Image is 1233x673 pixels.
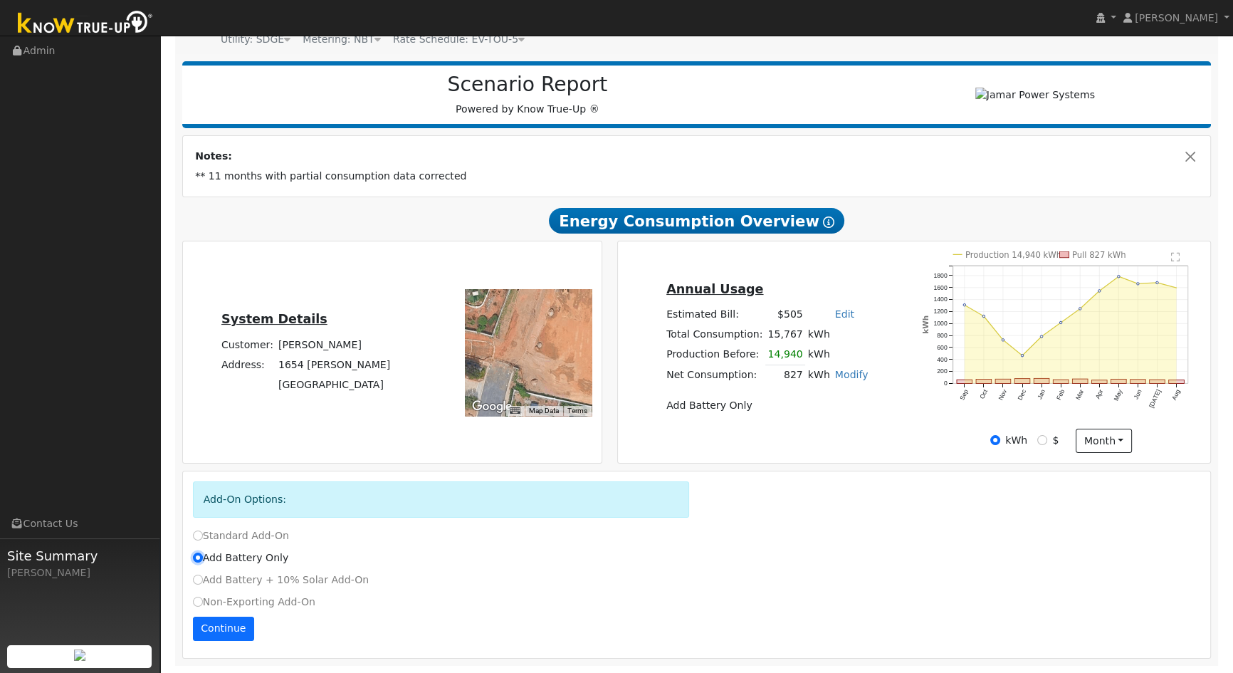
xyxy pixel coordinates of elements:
[1112,388,1123,402] text: May
[193,481,689,518] div: Add-On Options:
[1074,389,1085,402] text: Mar
[805,325,871,345] td: kWh
[193,595,315,610] label: Non-Exporting Add-On
[805,365,832,385] td: kWh
[1156,282,1158,284] circle: onclick=""
[957,380,972,384] rect: onclick=""
[1016,388,1027,402] text: Dec
[1021,355,1023,357] circle: onclick=""
[219,335,276,355] td: Customer:
[666,282,763,296] u: Annual Usage
[933,308,947,315] text: 1200
[933,272,947,279] text: 1800
[990,435,1000,445] input: kWh
[933,320,947,328] text: 1000
[765,325,805,345] td: 15,767
[1052,433,1059,448] label: $
[529,406,559,416] button: Map Data
[1169,380,1185,384] rect: onclick=""
[1172,252,1181,262] text: 
[7,565,152,580] div: [PERSON_NAME]
[193,573,369,588] label: Add Battery + 10% Solar Add-On
[765,304,805,324] td: $505
[549,208,844,234] span: Energy Consumption Overview
[276,375,392,395] td: [GEOGRAPHIC_DATA]
[189,73,866,117] div: Powered by Know True-Up ®
[995,380,1011,384] rect: onclick=""
[963,304,965,306] circle: onclick=""
[937,368,948,375] text: 200
[1135,12,1218,24] span: [PERSON_NAME]
[835,308,854,320] a: Edit
[1005,433,1027,448] label: kWh
[468,397,515,416] img: Google
[1130,380,1146,384] rect: onclick=""
[1034,379,1049,384] rect: onclick=""
[193,167,1201,187] td: ** 11 months with partial consumption data corrected
[193,553,203,563] input: Add Battery Only
[944,380,948,387] text: 0
[1002,339,1004,341] circle: onclick=""
[933,296,947,303] text: 1400
[1170,389,1182,402] text: Aug
[221,312,327,326] u: System Details
[193,617,254,641] button: Continue
[1072,250,1126,260] text: Pull 827 kWh
[982,315,985,318] circle: onclick=""
[1183,149,1198,164] button: Close
[196,73,859,97] h2: Scenario Report
[1037,435,1047,445] input: $
[1040,335,1042,338] circle: onclick=""
[195,150,232,162] strong: Notes:
[1072,380,1088,384] rect: onclick=""
[976,380,992,384] rect: onclick=""
[1094,389,1105,401] text: Apr
[193,575,203,585] input: Add Battery + 10% Solar Add-On
[920,315,929,334] text: kWh
[303,32,381,47] div: Metering: NBT
[823,216,834,228] i: Show Help
[74,649,85,661] img: retrieve
[765,365,805,385] td: 827
[1098,290,1100,292] circle: onclick=""
[933,284,947,291] text: 1600
[937,356,948,363] text: 400
[805,345,832,365] td: kWh
[193,551,289,565] label: Add Battery Only
[664,395,871,415] td: Add Battery Only
[1036,389,1046,401] text: Jan
[468,397,515,416] a: Open this area in Google Maps (opens a new window)
[276,355,392,375] td: 1654 [PERSON_NAME]
[1111,380,1127,384] rect: onclick=""
[937,332,948,339] text: 800
[975,88,1095,103] img: Jamar Power Systems
[937,344,948,351] text: 600
[11,8,160,40] img: Know True-Up
[221,32,290,47] div: Utility: SDGE
[835,369,869,380] a: Modify
[1059,322,1061,324] circle: onclick=""
[1150,380,1165,384] rect: onclick=""
[978,388,989,400] text: Oct
[193,531,203,541] input: Standard Add-On
[1148,389,1163,409] text: [DATE]
[664,325,765,345] td: Total Consumption:
[219,355,276,375] td: Address:
[7,546,152,565] span: Site Summary
[1133,389,1143,401] text: Jun
[276,335,392,355] td: [PERSON_NAME]
[1175,287,1177,289] circle: onclick=""
[997,388,1008,402] text: Nov
[1053,380,1069,384] rect: onclick=""
[193,597,203,607] input: Non-Exporting Add-On
[567,407,587,414] a: Terms (opens in new tab)
[393,33,525,45] span: Alias: DR
[1137,283,1139,285] circle: onclick=""
[1079,308,1081,310] circle: onclick=""
[765,345,805,365] td: 14,940
[1076,429,1132,453] button: month
[664,304,765,324] td: Estimated Bill:
[1014,379,1030,384] rect: onclick=""
[958,389,970,402] text: Sep
[510,406,520,416] button: Keyboard shortcuts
